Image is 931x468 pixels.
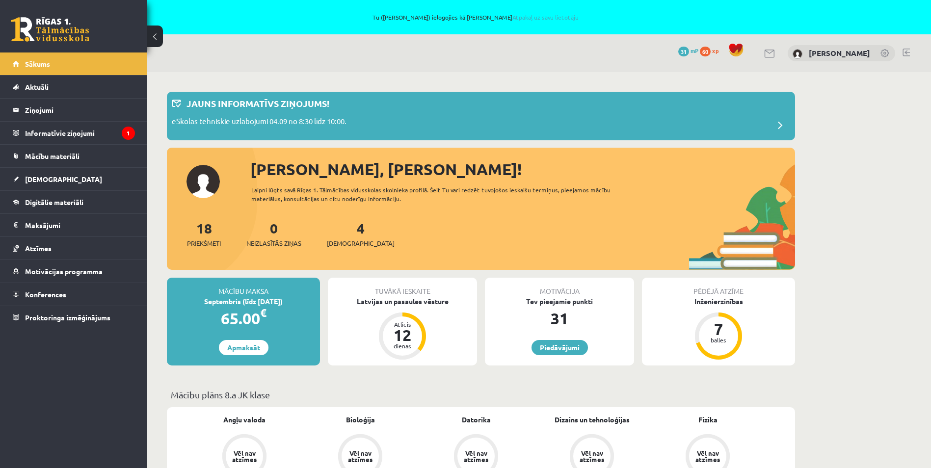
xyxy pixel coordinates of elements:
div: Vēl nav atzīmes [346,450,374,463]
div: Laipni lūgts savā Rīgas 1. Tālmācības vidusskolas skolnieka profilā. Šeit Tu vari redzēt tuvojošo... [251,185,628,203]
a: [DEMOGRAPHIC_DATA] [13,168,135,190]
div: Atlicis [388,321,417,327]
a: Rīgas 1. Tālmācības vidusskola [11,17,89,42]
span: € [260,306,266,320]
div: [PERSON_NAME], [PERSON_NAME]! [250,157,795,181]
legend: Maksājumi [25,214,135,236]
img: Marija Vorobeja [793,49,802,59]
a: Atzīmes [13,237,135,260]
a: Dizains un tehnoloģijas [555,415,630,425]
legend: Ziņojumi [25,99,135,121]
a: Latvijas un pasaules vēsture Atlicis 12 dienas [328,296,477,361]
div: Mācību maksa [167,278,320,296]
div: Motivācija [485,278,634,296]
a: Sākums [13,52,135,75]
span: Aktuāli [25,82,49,91]
a: Maksājumi [13,214,135,236]
p: Mācību plāns 8.a JK klase [171,388,791,401]
span: Tu ([PERSON_NAME]) ielogojies kā [PERSON_NAME] [113,14,838,20]
div: Vēl nav atzīmes [231,450,258,463]
div: Vēl nav atzīmes [694,450,721,463]
a: Aktuāli [13,76,135,98]
span: 60 [700,47,711,56]
span: Atzīmes [25,244,52,253]
span: Neizlasītās ziņas [246,238,301,248]
div: Vēl nav atzīmes [462,450,490,463]
a: Datorika [462,415,491,425]
div: Vēl nav atzīmes [578,450,606,463]
span: Sākums [25,59,50,68]
a: 0Neizlasītās ziņas [246,219,301,248]
span: Konferences [25,290,66,299]
div: Pēdējā atzīme [642,278,795,296]
legend: Informatīvie ziņojumi [25,122,135,144]
a: Angļu valoda [223,415,266,425]
div: Latvijas un pasaules vēsture [328,296,477,307]
span: Motivācijas programma [25,267,103,276]
a: Inženierzinības 7 balles [642,296,795,361]
div: 12 [388,327,417,343]
a: Atpakaļ uz savu lietotāju [512,13,579,21]
a: Mācību materiāli [13,145,135,167]
a: Proktoringa izmēģinājums [13,306,135,329]
span: [DEMOGRAPHIC_DATA] [25,175,102,183]
div: dienas [388,343,417,349]
a: 18Priekšmeti [187,219,221,248]
p: Jauns informatīvs ziņojums! [186,97,329,110]
a: Digitālie materiāli [13,191,135,213]
p: eSkolas tehniskie uzlabojumi 04.09 no 8:30 līdz 10:00. [172,116,346,130]
div: Tuvākā ieskaite [328,278,477,296]
span: [DEMOGRAPHIC_DATA] [327,238,395,248]
span: xp [712,47,718,54]
span: Digitālie materiāli [25,198,83,207]
span: 31 [678,47,689,56]
a: 60 xp [700,47,723,54]
span: Priekšmeti [187,238,221,248]
a: Piedāvājumi [532,340,588,355]
a: [PERSON_NAME] [809,48,870,58]
a: Bioloģija [346,415,375,425]
div: 7 [704,321,733,337]
i: 1 [122,127,135,140]
span: Mācību materiāli [25,152,80,160]
a: 4[DEMOGRAPHIC_DATA] [327,219,395,248]
a: Konferences [13,283,135,306]
a: 31 mP [678,47,698,54]
div: Inženierzinības [642,296,795,307]
a: Apmaksāt [219,340,268,355]
a: Motivācijas programma [13,260,135,283]
a: Ziņojumi [13,99,135,121]
span: Proktoringa izmēģinājums [25,313,110,322]
div: Septembris (līdz [DATE]) [167,296,320,307]
div: 65.00 [167,307,320,330]
div: Tev pieejamie punkti [485,296,634,307]
span: mP [691,47,698,54]
div: balles [704,337,733,343]
a: Jauns informatīvs ziņojums! eSkolas tehniskie uzlabojumi 04.09 no 8:30 līdz 10:00. [172,97,790,135]
a: Informatīvie ziņojumi1 [13,122,135,144]
div: 31 [485,307,634,330]
a: Fizika [698,415,718,425]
